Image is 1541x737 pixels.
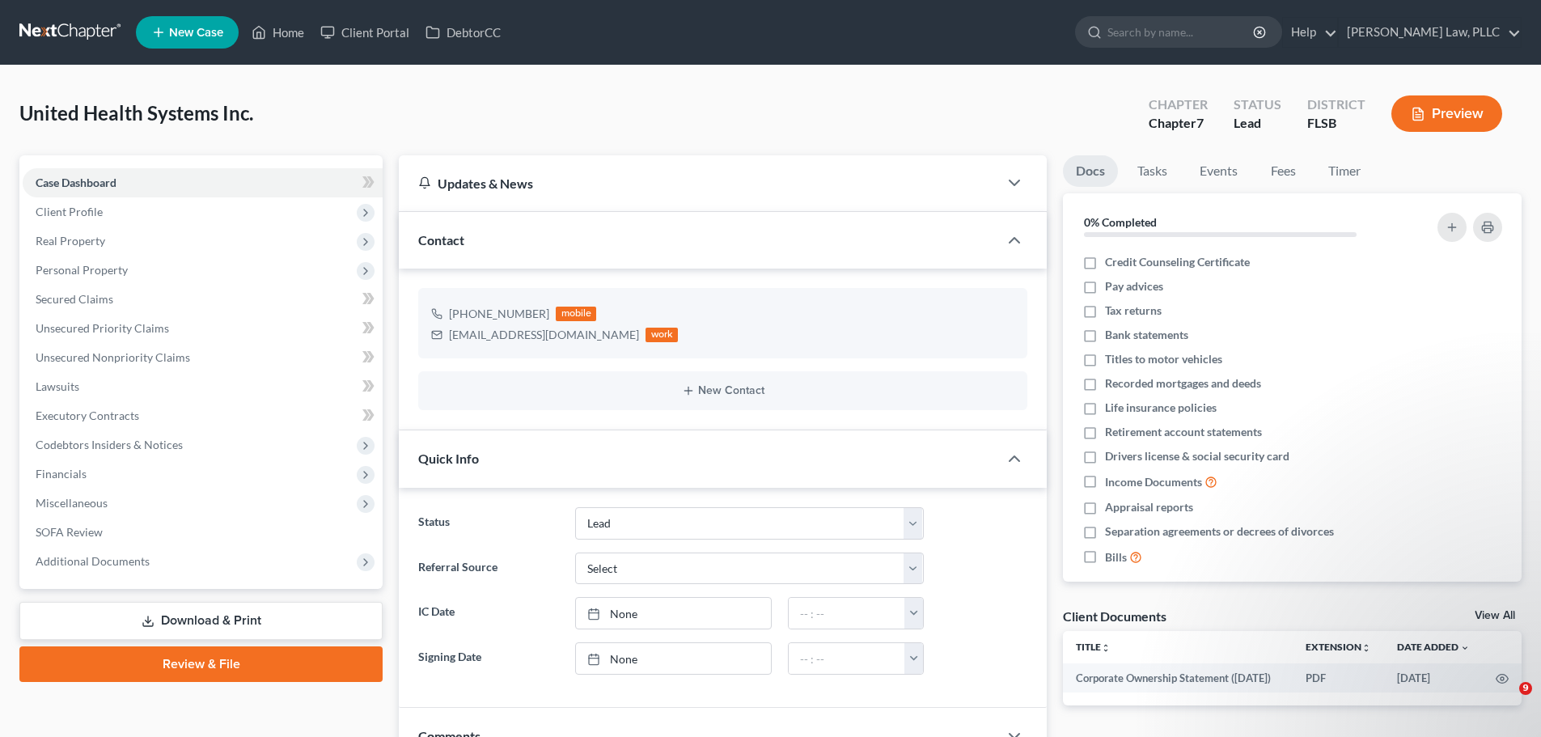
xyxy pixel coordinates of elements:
[1196,115,1204,130] span: 7
[23,314,383,343] a: Unsecured Priority Claims
[1063,663,1293,693] td: Corporate Ownership Statement ([DATE])
[36,409,139,422] span: Executory Contracts
[1306,641,1371,653] a: Extensionunfold_more
[1084,215,1157,229] strong: 0% Completed
[169,27,223,39] span: New Case
[19,602,383,640] a: Download & Print
[418,175,979,192] div: Updates & News
[36,379,79,393] span: Lawsuits
[1234,95,1281,114] div: Status
[410,553,566,585] label: Referral Source
[1124,155,1180,187] a: Tasks
[556,307,596,321] div: mobile
[1361,643,1371,653] i: unfold_more
[431,384,1014,397] button: New Contact
[1105,424,1262,440] span: Retirement account statements
[36,496,108,510] span: Miscellaneous
[1283,18,1337,47] a: Help
[1105,448,1289,464] span: Drivers license & social security card
[1105,474,1202,490] span: Income Documents
[19,101,253,125] span: United Health Systems Inc.
[1257,155,1309,187] a: Fees
[1105,278,1163,294] span: Pay advices
[1293,663,1384,693] td: PDF
[1315,155,1374,187] a: Timer
[1307,114,1365,133] div: FLSB
[1101,643,1111,653] i: unfold_more
[243,18,312,47] a: Home
[36,234,105,248] span: Real Property
[1105,303,1162,319] span: Tax returns
[36,554,150,568] span: Additional Documents
[23,518,383,547] a: SOFA Review
[36,176,116,189] span: Case Dashboard
[417,18,509,47] a: DebtorCC
[410,597,566,629] label: IC Date
[36,321,169,335] span: Unsecured Priority Claims
[1475,610,1515,621] a: View All
[1105,375,1261,392] span: Recorded mortgages and deeds
[1486,682,1525,721] iframe: Intercom live chat
[576,643,771,674] a: None
[1105,254,1250,270] span: Credit Counseling Certificate
[36,525,103,539] span: SOFA Review
[36,292,113,306] span: Secured Claims
[1105,523,1334,540] span: Separation agreements or decrees of divorces
[418,232,464,248] span: Contact
[1105,400,1217,416] span: Life insurance policies
[1105,549,1127,565] span: Bills
[23,285,383,314] a: Secured Claims
[1076,641,1111,653] a: Titleunfold_more
[36,350,190,364] span: Unsecured Nonpriority Claims
[1187,155,1251,187] a: Events
[449,327,639,343] div: [EMAIL_ADDRESS][DOMAIN_NAME]
[1397,641,1470,653] a: Date Added expand_more
[646,328,678,342] div: work
[19,646,383,682] a: Review & File
[1149,114,1208,133] div: Chapter
[23,401,383,430] a: Executory Contracts
[1105,351,1222,367] span: Titles to motor vehicles
[576,598,771,629] a: None
[1460,643,1470,653] i: expand_more
[410,642,566,675] label: Signing Date
[36,205,103,218] span: Client Profile
[1063,608,1166,625] div: Client Documents
[449,306,549,322] div: [PHONE_NUMBER]
[1384,663,1483,693] td: [DATE]
[1149,95,1208,114] div: Chapter
[23,372,383,401] a: Lawsuits
[1391,95,1502,132] button: Preview
[1063,155,1118,187] a: Docs
[1105,499,1193,515] span: Appraisal reports
[36,263,128,277] span: Personal Property
[36,438,183,451] span: Codebtors Insiders & Notices
[410,507,566,540] label: Status
[1307,95,1365,114] div: District
[1107,17,1255,47] input: Search by name...
[1339,18,1521,47] a: [PERSON_NAME] Law, PLLC
[1105,327,1188,343] span: Bank statements
[418,451,479,466] span: Quick Info
[789,643,905,674] input: -- : --
[1519,682,1532,695] span: 9
[23,343,383,372] a: Unsecured Nonpriority Claims
[312,18,417,47] a: Client Portal
[23,168,383,197] a: Case Dashboard
[789,598,905,629] input: -- : --
[1234,114,1281,133] div: Lead
[36,467,87,481] span: Financials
